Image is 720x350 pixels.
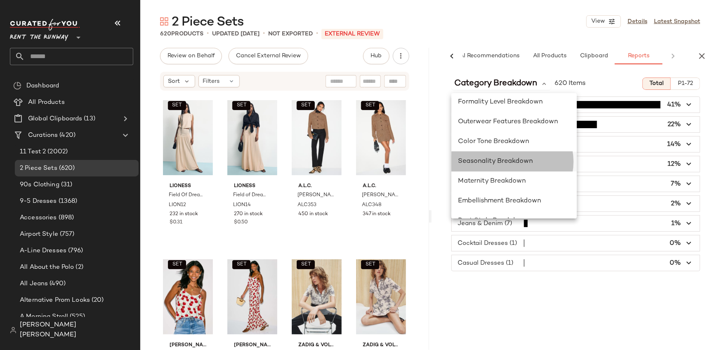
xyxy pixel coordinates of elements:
[234,211,263,218] span: 270 in stock
[20,312,68,322] span: A Morning Stroll
[28,98,65,107] span: All Products
[316,29,318,39] span: •
[628,53,649,59] span: Reports
[227,96,277,179] img: LION14.jpg
[168,77,180,86] span: Sort
[298,183,335,190] span: A.L.C.
[168,260,186,269] button: SET
[586,15,621,28] button: View
[58,131,76,140] span: (420)
[20,320,133,340] span: [PERSON_NAME] [PERSON_NAME]
[46,147,68,157] span: (2002)
[458,197,541,204] span: Embellishment Breakdown
[455,78,538,90] span: Category Breakdown
[57,213,74,223] span: (898)
[298,342,335,349] span: Zadig & Voltaire
[458,178,526,185] span: Maternity Breakdown
[459,53,519,59] span: AI Recommendations
[356,255,406,338] img: ZDV106.jpg
[170,211,198,218] span: 232 in stock
[321,29,383,39] p: External REVIEW
[57,164,75,173] span: (620)
[28,114,82,124] span: Global Clipboards
[172,262,182,268] span: SET
[20,180,59,190] span: 90s Clothing
[236,103,247,108] span: SET
[362,202,382,209] span: ALC348
[233,202,251,209] span: LION14
[233,192,270,199] span: Field of Dreams Maxi Skirt
[365,262,375,268] span: SET
[292,96,342,179] img: ALC353.jpg
[236,262,247,268] span: SET
[649,80,664,87] span: Total
[232,260,250,269] button: SET
[452,235,700,251] button: Cocktail Dresses (1)0%
[591,18,605,25] span: View
[268,30,313,38] p: Not Exported
[48,279,66,289] span: (490)
[163,96,213,179] img: LION12.jpg
[232,101,250,110] button: SET
[297,260,315,269] button: SET
[66,246,83,256] span: (796)
[370,53,382,59] span: Hub
[170,219,182,226] span: $0.31
[452,216,700,231] button: Jeans & Denim (7)1%
[555,79,585,89] span: 620 Items
[172,103,182,108] span: SET
[236,53,301,59] span: Cancel External Review
[57,197,78,206] span: (1368)
[678,80,693,87] span: P1-72
[580,53,608,59] span: Clipboard
[458,158,533,165] span: Seasonality Breakdown
[203,77,220,86] span: Filters
[362,192,399,199] span: [PERSON_NAME] Wrap Skirt
[20,164,57,173] span: 2 Piece Sets
[168,101,186,110] button: SET
[167,53,215,59] span: Review on Behalf
[82,114,95,124] span: (13)
[642,78,671,90] button: Total
[292,255,342,338] img: ZDV105.jpg
[458,217,528,224] span: Pant Style Breakdown
[301,103,311,108] span: SET
[10,327,17,334] img: svg%3e
[58,230,75,239] span: (757)
[234,219,248,226] span: $0.50
[90,296,104,305] span: (20)
[20,197,57,206] span: 9-5 Dresses
[532,53,566,59] span: All Products
[10,19,80,31] img: cfy_white_logo.C9jOOHJF.svg
[297,192,334,199] span: [PERSON_NAME] Jacket
[172,14,243,31] span: 2 Piece Sets
[363,183,399,190] span: A.L.C.
[20,213,57,223] span: Accessories
[59,180,73,190] span: (31)
[20,263,74,272] span: All About the Polo
[163,255,213,338] img: MUMA9.jpg
[160,17,168,26] img: svg%3e
[363,48,390,64] button: Hub
[212,30,260,38] p: updated [DATE]
[365,103,375,108] span: SET
[363,342,399,349] span: Zadig & Voltaire
[361,260,379,269] button: SET
[160,30,203,38] div: Products
[234,342,271,349] span: [PERSON_NAME] World
[207,29,209,39] span: •
[301,262,311,268] span: SET
[169,192,205,199] span: Field Of Dreams Top
[227,255,277,338] img: MUMA10.jpg
[170,183,206,190] span: Lioness
[20,230,58,239] span: Airport Style
[356,96,406,179] img: ALC348.jpg
[229,48,308,64] button: Cancel External Review
[10,28,68,43] span: Rent the Runway
[74,263,83,272] span: (2)
[263,29,265,39] span: •
[20,246,66,256] span: A-Line Dresses
[452,255,700,271] button: Casual Dresses (1)0%
[458,99,543,106] span: Formality Level Breakdown
[20,296,90,305] span: Alternative Prom Looks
